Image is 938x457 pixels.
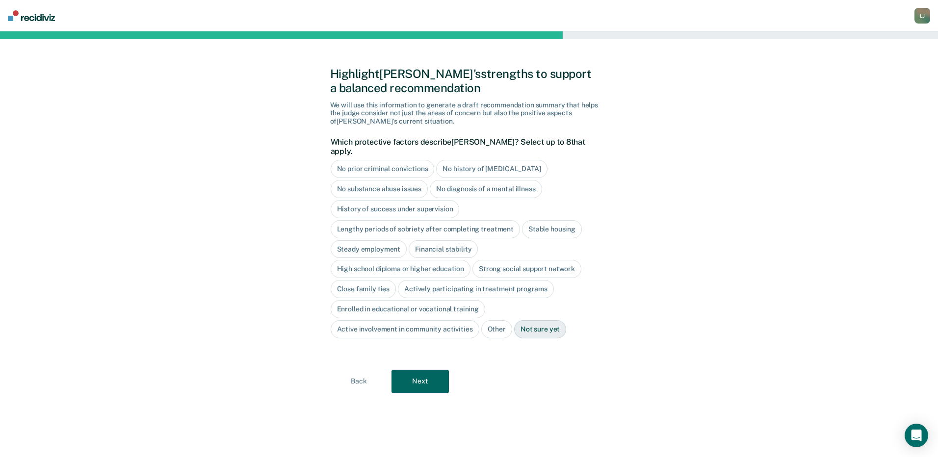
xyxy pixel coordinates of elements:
[436,160,547,178] div: No history of [MEDICAL_DATA]
[331,300,486,318] div: Enrolled in educational or vocational training
[398,280,554,298] div: Actively participating in treatment programs
[430,180,542,198] div: No diagnosis of a mental illness
[330,67,608,95] div: Highlight [PERSON_NAME]'s strengths to support a balanced recommendation
[331,200,460,218] div: History of success under supervision
[331,260,471,278] div: High school diploma or higher education
[409,240,478,258] div: Financial stability
[481,320,512,338] div: Other
[331,137,603,156] label: Which protective factors describe [PERSON_NAME] ? Select up to 8 that apply.
[330,101,608,126] div: We will use this information to generate a draft recommendation summary that helps the judge cons...
[905,424,928,447] div: Open Intercom Messenger
[914,8,930,24] div: L J
[331,240,407,258] div: Steady employment
[522,220,582,238] div: Stable housing
[391,370,449,393] button: Next
[331,280,396,298] div: Close family ties
[331,320,479,338] div: Active involvement in community activities
[331,220,520,238] div: Lengthy periods of sobriety after completing treatment
[8,10,55,21] img: Recidiviz
[472,260,581,278] div: Strong social support network
[331,160,435,178] div: No prior criminal convictions
[331,180,428,198] div: No substance abuse issues
[514,320,566,338] div: Not sure yet
[330,370,388,393] button: Back
[914,8,930,24] button: LJ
